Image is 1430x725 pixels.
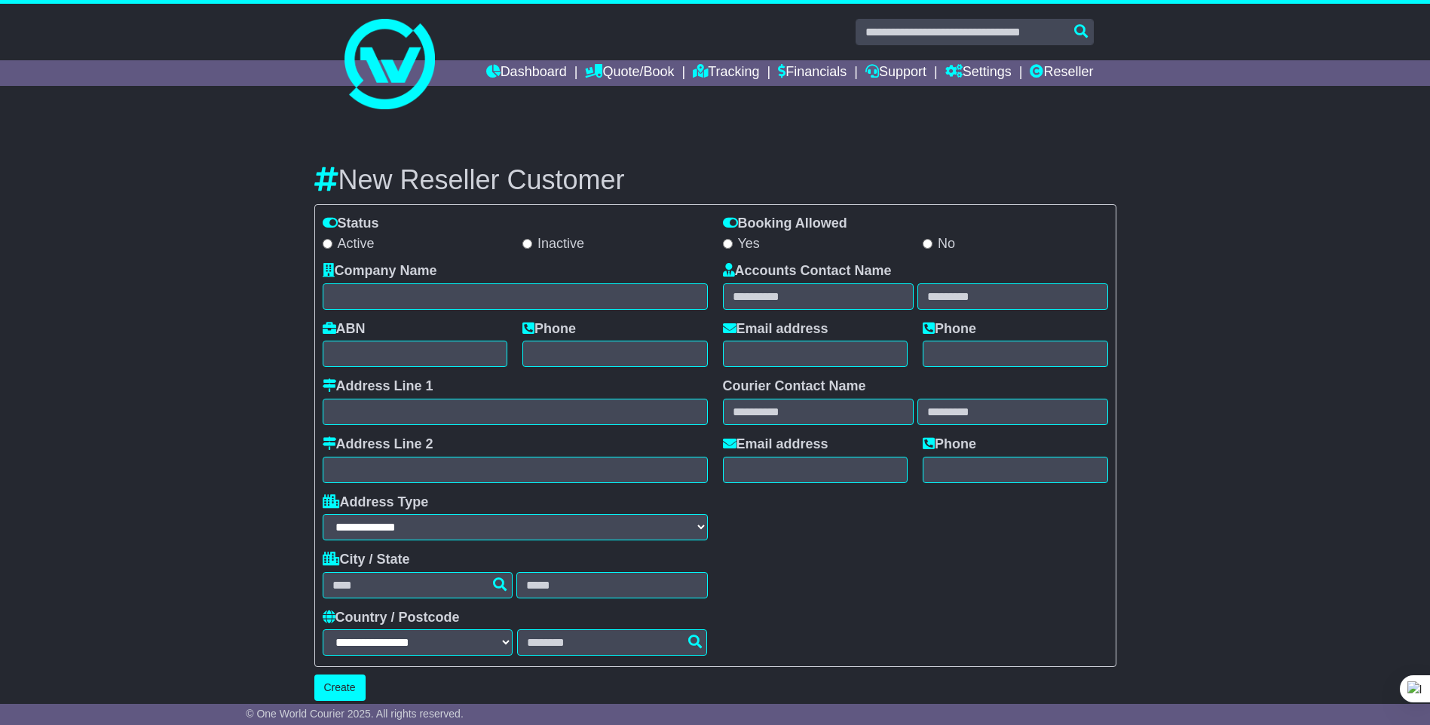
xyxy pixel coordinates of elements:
label: Booking Allowed [723,216,847,232]
a: Financials [778,60,847,86]
label: Yes [723,236,760,252]
label: City / State [323,552,410,568]
input: Active [323,239,332,249]
label: Email address [723,321,828,338]
label: Phone [923,436,976,453]
label: Address Type [323,494,429,511]
label: Courier Contact Name [723,378,866,395]
label: ABN [323,321,366,338]
label: Address Line 2 [323,436,433,453]
input: Yes [723,239,733,249]
label: Address Line 1 [323,378,433,395]
a: Reseller [1030,60,1093,86]
label: Phone [522,321,576,338]
label: No [923,236,955,252]
a: Tracking [693,60,759,86]
a: Settings [945,60,1012,86]
label: Email address [723,436,828,453]
input: Inactive [522,239,532,249]
label: Active [323,236,375,252]
a: Support [865,60,926,86]
button: Create [314,675,366,701]
label: Country / Postcode [323,610,460,626]
a: Dashboard [486,60,567,86]
label: Company Name [323,263,437,280]
span: © One World Courier 2025. All rights reserved. [246,708,464,720]
h3: New Reseller Customer [314,165,1116,195]
label: Inactive [522,236,584,252]
label: Status [323,216,379,232]
label: Accounts Contact Name [723,263,892,280]
a: Quote/Book [585,60,674,86]
label: Phone [923,321,976,338]
input: No [923,239,932,249]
